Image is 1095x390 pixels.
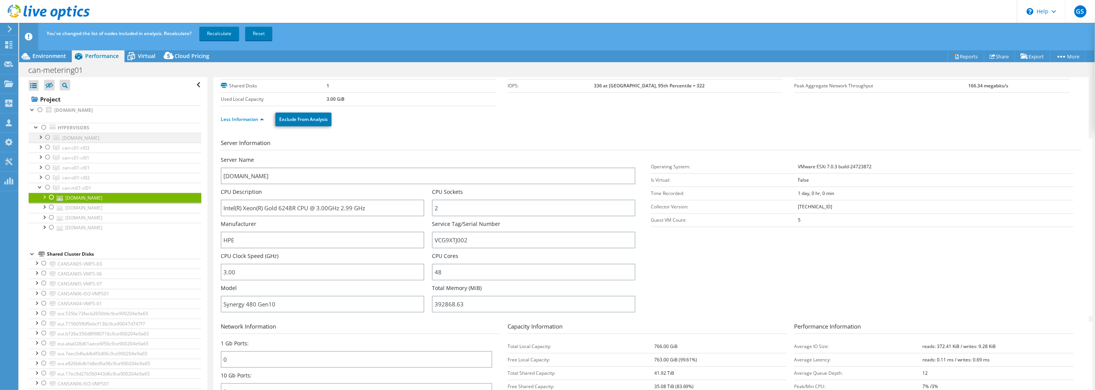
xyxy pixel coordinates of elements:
[654,383,694,390] b: 35.08 TiB (83.69%)
[508,340,654,353] td: Total Local Capacity:
[29,183,201,193] a: can-m01-cl01
[508,322,787,334] h3: Capacity Information
[651,187,798,200] td: Time Recorded:
[432,284,482,292] label: Total Memory (MiB)
[798,203,832,210] b: [TECHNICAL_ID]
[29,299,201,309] a: CANSAN04-VMFS-01
[245,27,272,40] a: Reset
[29,369,201,379] a: eui.17ec9d27b560443d6c9ce900204e9a65
[922,383,938,390] b: 7% /3%
[794,353,923,366] td: Average Latency:
[29,349,201,359] a: eui.7eec0dfaddb4f3d06c9ce900204e9a65
[327,96,345,102] b: 3.00 GiB
[654,343,678,350] b: 766.00 GiB
[54,107,93,113] b: [DOMAIN_NAME]
[922,370,928,376] b: 12
[221,156,254,164] label: Server Name
[29,359,201,369] a: eui.e826b6db1b8ed9a96c9ce900204e9a65
[221,322,500,334] h3: Network Information
[29,259,201,269] a: CANSAN05-VMFS-03
[47,250,201,259] div: Shared Cluster Disks
[798,177,809,183] b: False
[221,340,249,347] label: 1 Gb Ports:
[432,188,463,196] label: CPU Sockets
[1015,50,1050,62] a: Export
[29,338,201,348] a: eui.aba028d01aece6f56c9ce900204e9a65
[62,155,89,161] span: can-c01-cl01
[62,135,99,141] span: [DOMAIN_NAME]
[651,200,798,213] td: Collector Version:
[221,284,237,292] label: Model
[29,289,201,299] a: CANSAN06-ISO-VMFS01
[29,223,201,233] a: [DOMAIN_NAME]
[25,66,95,74] h1: can-metering01
[1074,5,1087,18] span: GS
[29,379,201,388] a: CANSAN06-ISO-VMFS01
[1027,8,1034,15] svg: \n
[1050,50,1085,62] a: More
[794,322,1074,334] h3: Performance Information
[221,220,256,228] label: Manufacturer
[794,366,923,380] td: Average Queue Depth:
[29,193,201,203] a: [DOMAIN_NAME]
[29,153,201,163] a: can-c01-cl01
[594,82,705,89] b: 336 at [GEOGRAPHIC_DATA], 95th Percentile = 322
[794,82,969,90] label: Peak Aggregate Network Throughput
[62,164,90,171] span: can-o01-cl01
[29,309,201,319] a: eui.535bc73facb2650b6c9ce900204e9a65
[432,252,458,260] label: CPU Cores
[199,27,239,40] a: Recalculate
[62,185,91,191] span: can-m01-cl01
[798,163,872,170] b: VMware ESXi 7.0.3 build-24723872
[29,133,201,143] a: [DOMAIN_NAME]
[432,220,500,228] label: Service Tag/Serial Number
[138,52,155,60] span: Virtual
[221,188,262,196] label: CPU Description
[654,370,674,376] b: 41.92 TiB
[29,279,201,288] a: CANSAN05-VMFS-07
[29,143,201,153] a: can-c01-cl03
[29,319,201,329] a: eui.715605fbf9ebcf136c9ce90047d747f7
[508,366,654,380] td: Total Shared Capacity:
[62,174,90,181] span: can-o01-cl02
[221,139,1081,150] h3: Server Information
[47,30,191,37] span: You've changed the list of nodes included in analysis. Recalculate?
[948,50,984,62] a: Reports
[654,356,697,363] b: 763.00 GiB (99.61%)
[794,340,923,353] td: Average IO Size:
[62,145,89,151] span: can-c01-cl03
[922,356,990,363] b: reads: 0.11 ms / writes: 0.69 ms
[175,52,209,60] span: Cloud Pricing
[29,123,201,133] a: Hypervisors
[922,343,996,350] b: reads: 372.41 KiB / writes: 9.28 KiB
[508,82,594,90] label: IOPS:
[29,173,201,183] a: can-o01-cl02
[221,95,327,103] label: Used Local Capacity
[221,252,278,260] label: CPU Clock Speed (GHz)
[275,113,332,126] a: Exclude From Analysis
[29,213,201,223] a: [DOMAIN_NAME]
[651,173,798,187] td: Is Virtual:
[221,82,327,90] label: Shared Disks
[798,217,801,223] b: 5
[221,372,252,379] label: 10 Gb Ports:
[29,329,201,338] a: eui.b726e350d8f980716c9ce900204e9a65
[969,82,1009,89] b: 166.34 megabits/s
[651,160,798,173] td: Operating System:
[29,269,201,279] a: CANSAN05-VMFS-06
[651,213,798,227] td: Guest VM Count:
[798,190,834,197] b: 1 day, 0 hr, 0 min
[32,52,66,60] span: Environment
[29,93,201,105] a: Project
[85,52,119,60] span: Performance
[29,163,201,173] a: can-o01-cl01
[327,82,329,89] b: 1
[221,116,264,122] a: Less Information
[508,353,654,366] td: Free Local Capacity:
[29,105,201,115] a: [DOMAIN_NAME]
[29,203,201,213] a: [DOMAIN_NAME]
[984,50,1015,62] a: Share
